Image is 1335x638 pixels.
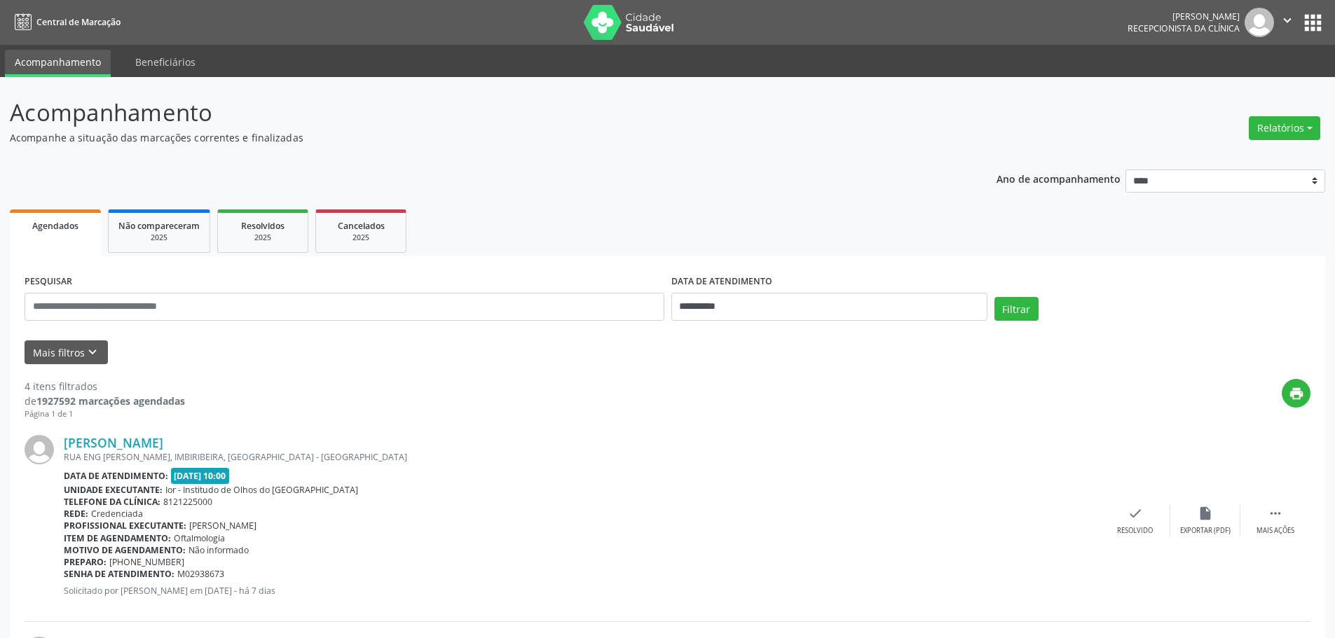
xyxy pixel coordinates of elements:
[189,544,249,556] span: Não informado
[1280,13,1295,28] i: 
[228,233,298,243] div: 2025
[1301,11,1325,35] button: apps
[91,508,143,520] span: Credenciada
[1245,8,1274,37] img: img
[64,470,168,482] b: Data de atendimento:
[118,220,200,232] span: Não compareceram
[25,394,185,408] div: de
[64,484,163,496] b: Unidade executante:
[36,394,185,408] strong: 1927592 marcações agendadas
[118,233,200,243] div: 2025
[64,532,171,544] b: Item de agendamento:
[85,345,100,360] i: keyboard_arrow_down
[171,468,230,484] span: [DATE] 10:00
[1117,526,1153,536] div: Resolvido
[1257,526,1294,536] div: Mais ações
[1128,506,1143,521] i: check
[1128,11,1240,22] div: [PERSON_NAME]
[241,220,285,232] span: Resolvidos
[1282,379,1310,408] button: print
[1198,506,1213,521] i: insert_drive_file
[109,556,184,568] span: [PHONE_NUMBER]
[64,435,163,450] a: [PERSON_NAME]
[64,556,107,568] b: Preparo:
[5,50,111,77] a: Acompanhamento
[25,408,185,420] div: Página 1 de 1
[1128,22,1240,34] span: Recepcionista da clínica
[994,297,1039,321] button: Filtrar
[338,220,385,232] span: Cancelados
[326,233,396,243] div: 2025
[25,379,185,394] div: 4 itens filtrados
[1249,116,1320,140] button: Relatórios
[32,220,78,232] span: Agendados
[25,340,108,365] button: Mais filtroskeyboard_arrow_down
[25,435,54,464] img: img
[165,484,358,496] span: Ior - Institudo de Olhos do [GEOGRAPHIC_DATA]
[671,271,772,293] label: DATA DE ATENDIMENTO
[177,568,224,580] span: M02938673
[64,568,174,580] b: Senha de atendimento:
[64,520,186,532] b: Profissional executante:
[163,496,212,508] span: 8121225000
[64,544,186,556] b: Motivo de agendamento:
[1274,8,1301,37] button: 
[64,496,160,508] b: Telefone da clínica:
[1180,526,1231,536] div: Exportar (PDF)
[64,585,1100,597] p: Solicitado por [PERSON_NAME] em [DATE] - há 7 dias
[125,50,205,74] a: Beneficiários
[64,508,88,520] b: Rede:
[64,451,1100,463] div: RUA ENG [PERSON_NAME], IMBIRIBEIRA, [GEOGRAPHIC_DATA] - [GEOGRAPHIC_DATA]
[10,11,121,34] a: Central de Marcação
[174,532,225,544] span: Oftalmologia
[25,271,72,293] label: PESQUISAR
[189,520,256,532] span: [PERSON_NAME]
[1268,506,1283,521] i: 
[36,16,121,28] span: Central de Marcação
[10,95,931,130] p: Acompanhamento
[10,130,931,145] p: Acompanhe a situação das marcações correntes e finalizadas
[997,169,1121,187] p: Ano de acompanhamento
[1289,386,1304,401] i: print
